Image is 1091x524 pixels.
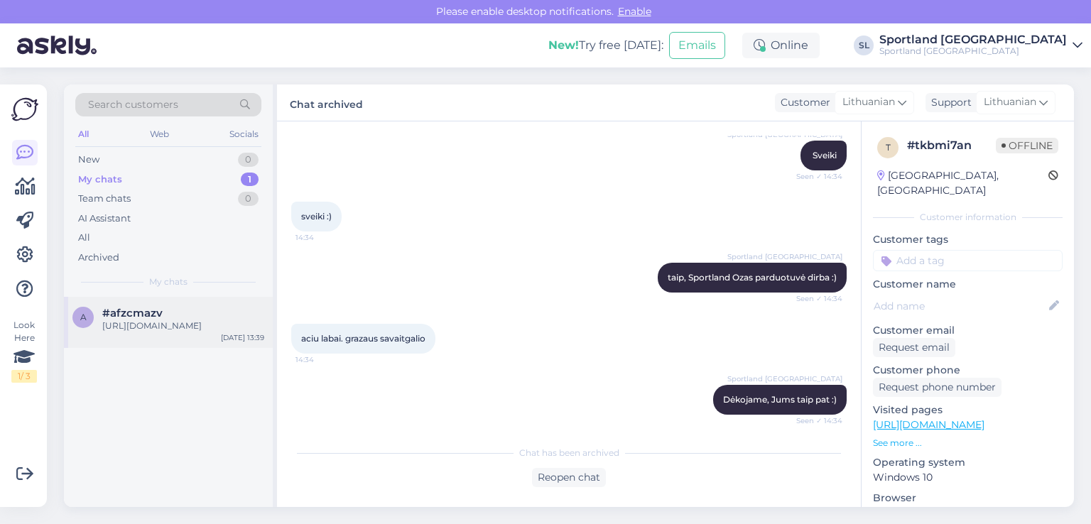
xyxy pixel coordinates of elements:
[873,338,955,357] div: Request email
[295,232,349,243] span: 14:34
[78,231,90,245] div: All
[775,95,830,110] div: Customer
[519,447,619,459] span: Chat has been archived
[874,298,1046,314] input: Add name
[907,137,996,154] div: # tkbmi7an
[102,307,163,320] span: #afzcmazv
[295,354,349,365] span: 14:34
[873,437,1063,449] p: See more ...
[78,173,122,187] div: My chats
[668,272,837,283] span: taip, Sportland Ozas parduotuvė dirba :)
[238,153,259,167] div: 0
[238,192,259,206] div: 0
[727,251,842,262] span: Sportland [GEOGRAPHIC_DATA]
[813,150,837,160] span: Sveiki
[727,373,842,384] span: Sportland [GEOGRAPHIC_DATA]
[873,277,1063,292] p: Customer name
[873,363,1063,378] p: Customer phone
[147,125,172,143] div: Web
[78,251,119,265] div: Archived
[873,378,1002,397] div: Request phone number
[723,394,837,405] span: Dėkojame, Jums taip pat :)
[614,5,656,18] span: Enable
[879,45,1067,57] div: Sportland [GEOGRAPHIC_DATA]
[873,403,1063,417] p: Visited pages
[879,34,1067,45] div: Sportland [GEOGRAPHIC_DATA]
[926,95,972,110] div: Support
[548,37,663,54] div: Try free [DATE]:
[873,250,1063,271] input: Add a tag
[301,333,425,344] span: aciu labai. grazaus savaitgalio
[873,211,1063,224] div: Customer information
[221,332,264,343] div: [DATE] 13:39
[102,320,264,332] div: [URL][DOMAIN_NAME]
[80,312,87,322] span: a
[873,418,984,431] a: [URL][DOMAIN_NAME]
[11,319,37,383] div: Look Here
[873,455,1063,470] p: Operating system
[149,275,188,288] span: My chats
[669,32,725,59] button: Emails
[290,93,363,112] label: Chat archived
[996,138,1058,153] span: Offline
[11,96,38,123] img: Askly Logo
[88,97,178,112] span: Search customers
[842,94,895,110] span: Lithuanian
[227,125,261,143] div: Socials
[873,470,1063,485] p: Windows 10
[879,34,1082,57] a: Sportland [GEOGRAPHIC_DATA]Sportland [GEOGRAPHIC_DATA]
[789,293,842,304] span: Seen ✓ 14:34
[886,142,891,153] span: t
[742,33,820,58] div: Online
[789,171,842,182] span: Seen ✓ 14:34
[873,491,1063,506] p: Browser
[877,168,1048,198] div: [GEOGRAPHIC_DATA], [GEOGRAPHIC_DATA]
[873,323,1063,338] p: Customer email
[78,192,131,206] div: Team chats
[301,211,332,222] span: sveiki :)
[984,94,1036,110] span: Lithuanian
[873,506,1063,520] p: Firefox 141.0
[78,153,99,167] div: New
[548,38,579,52] b: New!
[78,212,131,226] div: AI Assistant
[532,468,606,487] div: Reopen chat
[75,125,92,143] div: All
[789,415,842,426] span: Seen ✓ 14:34
[11,370,37,383] div: 1 / 3
[241,173,259,187] div: 1
[854,36,874,55] div: SL
[873,232,1063,247] p: Customer tags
